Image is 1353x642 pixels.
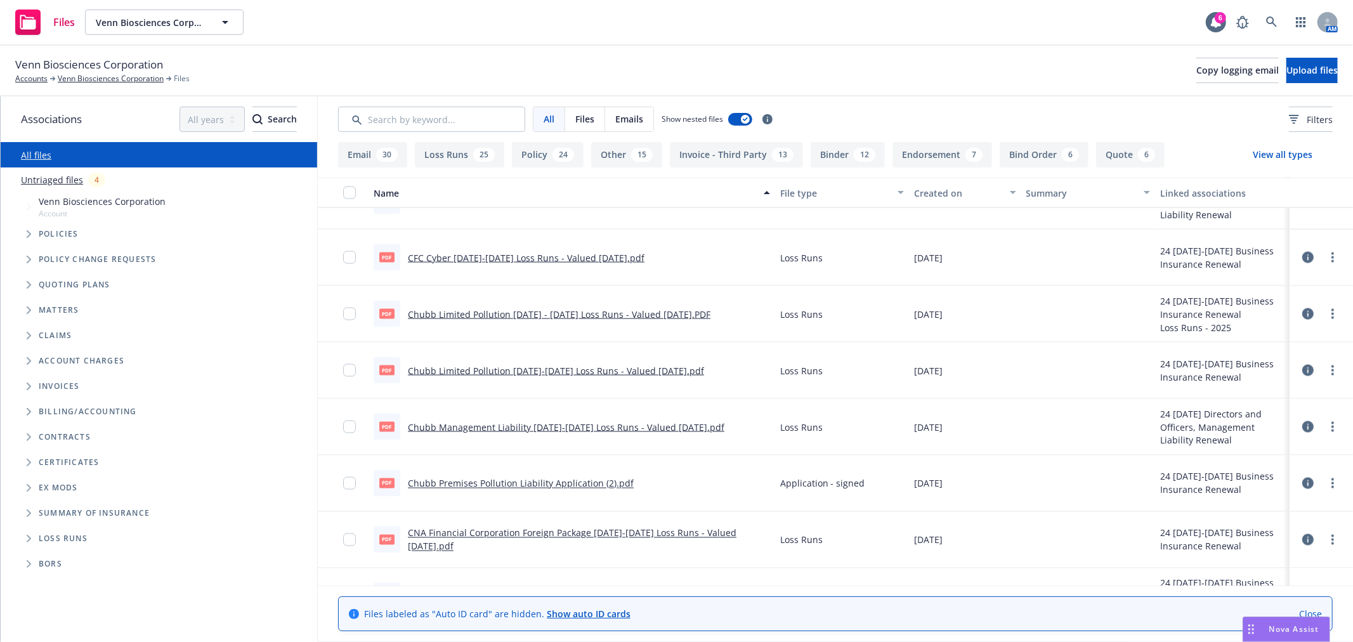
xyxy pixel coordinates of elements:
[1325,419,1340,435] a: more
[780,187,891,200] div: File type
[39,484,77,492] span: Ex Mods
[408,308,710,320] a: Chubb Limited Pollution [DATE] - [DATE] Loss Runs - Valued [DATE].PDF
[1325,363,1340,378] a: more
[914,187,1002,200] div: Created on
[379,309,395,318] span: PDF
[174,73,190,84] span: Files
[1160,407,1284,447] div: 24 [DATE] Directors and Officers, Management Liability Renewal
[1160,244,1284,271] div: 24 [DATE]-[DATE] Business Insurance Renewal
[39,195,166,208] span: Venn Biosciences Corporation
[662,114,723,124] span: Show nested files
[1160,321,1284,334] div: Loss Runs - 2025
[379,478,395,488] span: pdf
[544,112,554,126] span: All
[252,107,297,132] button: SearchSearch
[775,178,910,208] button: File type
[1325,476,1340,491] a: more
[1286,64,1338,76] span: Upload files
[1160,527,1284,553] div: 24 [DATE]-[DATE] Business Insurance Renewal
[780,534,823,547] span: Loss Runs
[1026,187,1137,200] div: Summary
[575,112,594,126] span: Files
[39,535,88,542] span: Loss Runs
[39,383,80,390] span: Invoices
[252,107,297,131] div: Search
[780,477,865,490] span: Application - signed
[1160,357,1284,384] div: 24 [DATE]-[DATE] Business Insurance Renewal
[415,142,504,167] button: Loss Runs
[914,364,943,377] span: [DATE]
[965,148,983,162] div: 7
[369,178,775,208] button: Name
[892,142,992,167] button: Endorsement
[914,421,943,434] span: [DATE]
[39,208,166,219] span: Account
[1299,607,1322,620] a: Close
[379,535,395,544] span: pdf
[343,308,356,320] input: Toggle Row Selected
[811,142,885,167] button: Binder
[252,114,263,124] svg: Search
[1062,148,1079,162] div: 6
[39,357,124,365] span: Account charges
[408,584,729,609] a: CNA Financial Corporation PKG UMB WC [DATE] - [DATE] Loss Runs - Valued [DATE].pdf
[379,365,395,375] span: pdf
[408,365,704,377] a: Chubb Limited Pollution [DATE]-[DATE] Loss Runs - Valued [DATE].pdf
[1232,142,1333,167] button: View all types
[1288,10,1314,35] a: Switch app
[1230,10,1255,35] a: Report a Bug
[1,192,317,399] div: Tree Example
[408,527,736,553] a: CNA Financial Corporation Foreign Package [DATE]-[DATE] Loss Runs - Valued [DATE].pdf
[39,332,72,339] span: Claims
[343,187,356,199] input: Select all
[39,256,156,263] span: Policy change requests
[39,281,110,289] span: Quoting plans
[780,364,823,377] span: Loss Runs
[338,142,407,167] button: Email
[854,148,875,162] div: 12
[670,142,803,167] button: Invoice - Third Party
[39,230,79,238] span: Policies
[1196,64,1279,76] span: Copy logging email
[780,251,823,265] span: Loss Runs
[96,16,206,29] span: Venn Biosciences Corporation
[1325,250,1340,265] a: more
[343,477,356,490] input: Toggle Row Selected
[772,148,794,162] div: 13
[1160,294,1284,321] div: 24 [DATE]-[DATE] Business Insurance Renewal
[1160,187,1284,200] div: Linked associations
[343,534,356,546] input: Toggle Row Selected
[591,142,662,167] button: Other
[1325,532,1340,547] a: more
[10,4,80,40] a: Files
[1138,148,1155,162] div: 6
[547,608,631,620] a: Show auto ID cards
[379,252,395,262] span: pdf
[552,148,574,162] div: 24
[1307,113,1333,126] span: Filters
[1000,142,1088,167] button: Bind Order
[376,148,398,162] div: 30
[343,421,356,433] input: Toggle Row Selected
[379,422,395,431] span: pdf
[1325,306,1340,322] a: more
[914,477,943,490] span: [DATE]
[914,251,943,265] span: [DATE]
[1289,113,1333,126] span: Filters
[85,10,244,35] button: Venn Biosciences Corporation
[21,111,82,128] span: Associations
[364,607,631,620] span: Files labeled as "Auto ID card" are hidden.
[1269,624,1319,634] span: Nova Assist
[780,421,823,434] span: Loss Runs
[408,252,644,264] a: CFC Cyber [DATE]-[DATE] Loss Runs - Valued [DATE].pdf
[631,148,653,162] div: 15
[909,178,1021,208] button: Created on
[39,459,99,466] span: Certificates
[39,306,79,314] span: Matters
[39,433,91,441] span: Contracts
[343,251,356,264] input: Toggle Row Selected
[1096,142,1165,167] button: Quote
[39,509,150,517] span: Summary of insurance
[1196,58,1279,83] button: Copy logging email
[1259,10,1284,35] a: Search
